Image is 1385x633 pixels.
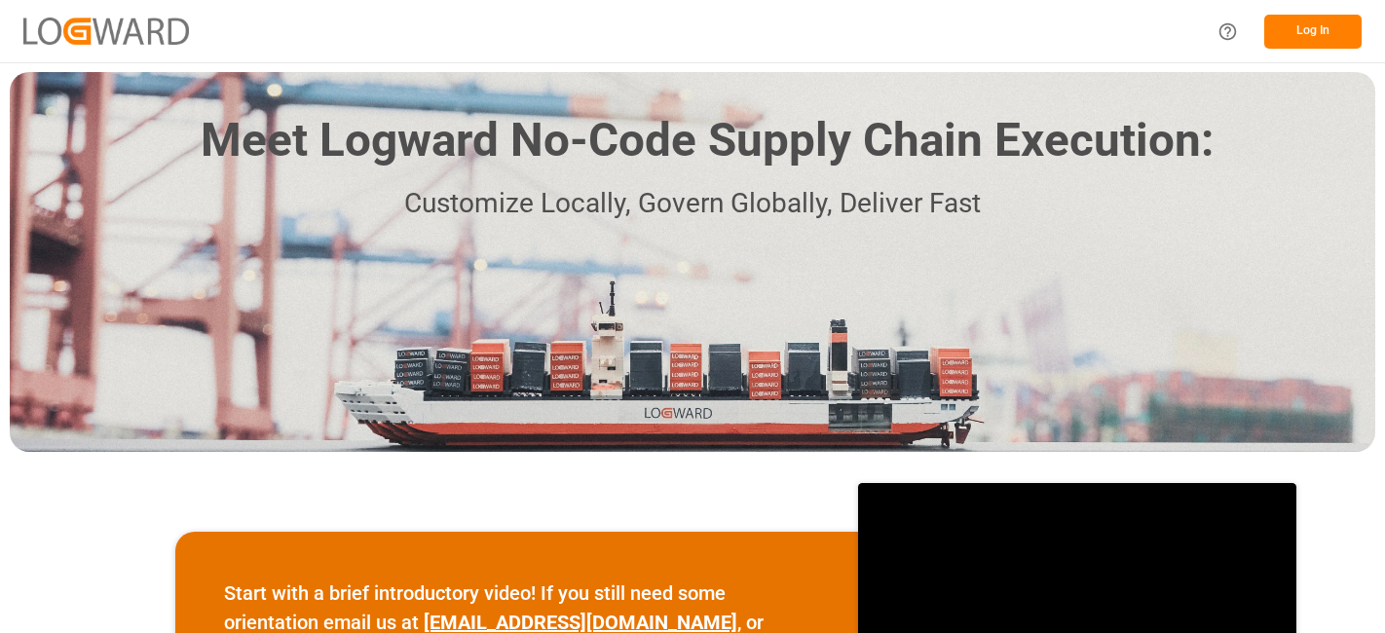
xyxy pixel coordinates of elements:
img: Logward_new_orange.png [23,18,189,44]
button: Help Center [1206,10,1250,54]
h1: Meet Logward No-Code Supply Chain Execution: [201,106,1214,175]
button: Log In [1264,15,1362,49]
p: Customize Locally, Govern Globally, Deliver Fast [171,182,1214,226]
